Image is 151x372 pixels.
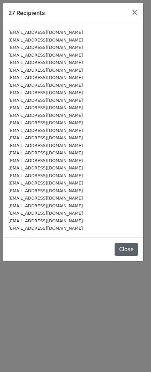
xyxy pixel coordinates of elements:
[8,180,83,185] small: [EMAIL_ADDRESS][DOMAIN_NAME]
[8,128,83,133] small: [EMAIL_ADDRESS][DOMAIN_NAME]
[8,38,83,43] small: [EMAIL_ADDRESS][DOMAIN_NAME]
[8,188,83,193] small: [EMAIL_ADDRESS][DOMAIN_NAME]
[8,68,83,73] small: [EMAIL_ADDRESS][DOMAIN_NAME]
[8,45,83,50] small: [EMAIL_ADDRESS][DOMAIN_NAME]
[8,226,83,231] small: [EMAIL_ADDRESS][DOMAIN_NAME]
[8,83,83,88] small: [EMAIL_ADDRESS][DOMAIN_NAME]
[8,173,83,178] small: [EMAIL_ADDRESS][DOMAIN_NAME]
[8,105,83,110] small: [EMAIL_ADDRESS][DOMAIN_NAME]
[126,3,143,22] button: Close
[8,211,83,216] small: [EMAIL_ADDRESS][DOMAIN_NAME]
[8,120,83,125] small: [EMAIL_ADDRESS][DOMAIN_NAME]
[118,340,151,372] iframe: Chat Widget
[8,60,83,65] small: [EMAIL_ADDRESS][DOMAIN_NAME]
[8,150,83,155] small: [EMAIL_ADDRESS][DOMAIN_NAME]
[8,218,83,223] small: [EMAIL_ADDRESS][DOMAIN_NAME]
[8,113,83,118] small: [EMAIL_ADDRESS][DOMAIN_NAME]
[8,8,45,17] h5: 27 Recipients
[8,165,83,170] small: [EMAIL_ADDRESS][DOMAIN_NAME]
[131,8,138,17] span: ×
[8,53,83,58] small: [EMAIL_ADDRESS][DOMAIN_NAME]
[8,90,83,95] small: [EMAIL_ADDRESS][DOMAIN_NAME]
[8,135,83,140] small: [EMAIL_ADDRESS][DOMAIN_NAME]
[8,158,83,163] small: [EMAIL_ADDRESS][DOMAIN_NAME]
[8,143,83,148] small: [EMAIL_ADDRESS][DOMAIN_NAME]
[115,243,138,256] button: Close
[8,196,83,201] small: [EMAIL_ADDRESS][DOMAIN_NAME]
[8,98,83,103] small: [EMAIL_ADDRESS][DOMAIN_NAME]
[8,203,83,208] small: [EMAIL_ADDRESS][DOMAIN_NAME]
[8,75,83,80] small: [EMAIL_ADDRESS][DOMAIN_NAME]
[8,30,83,35] small: [EMAIL_ADDRESS][DOMAIN_NAME]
